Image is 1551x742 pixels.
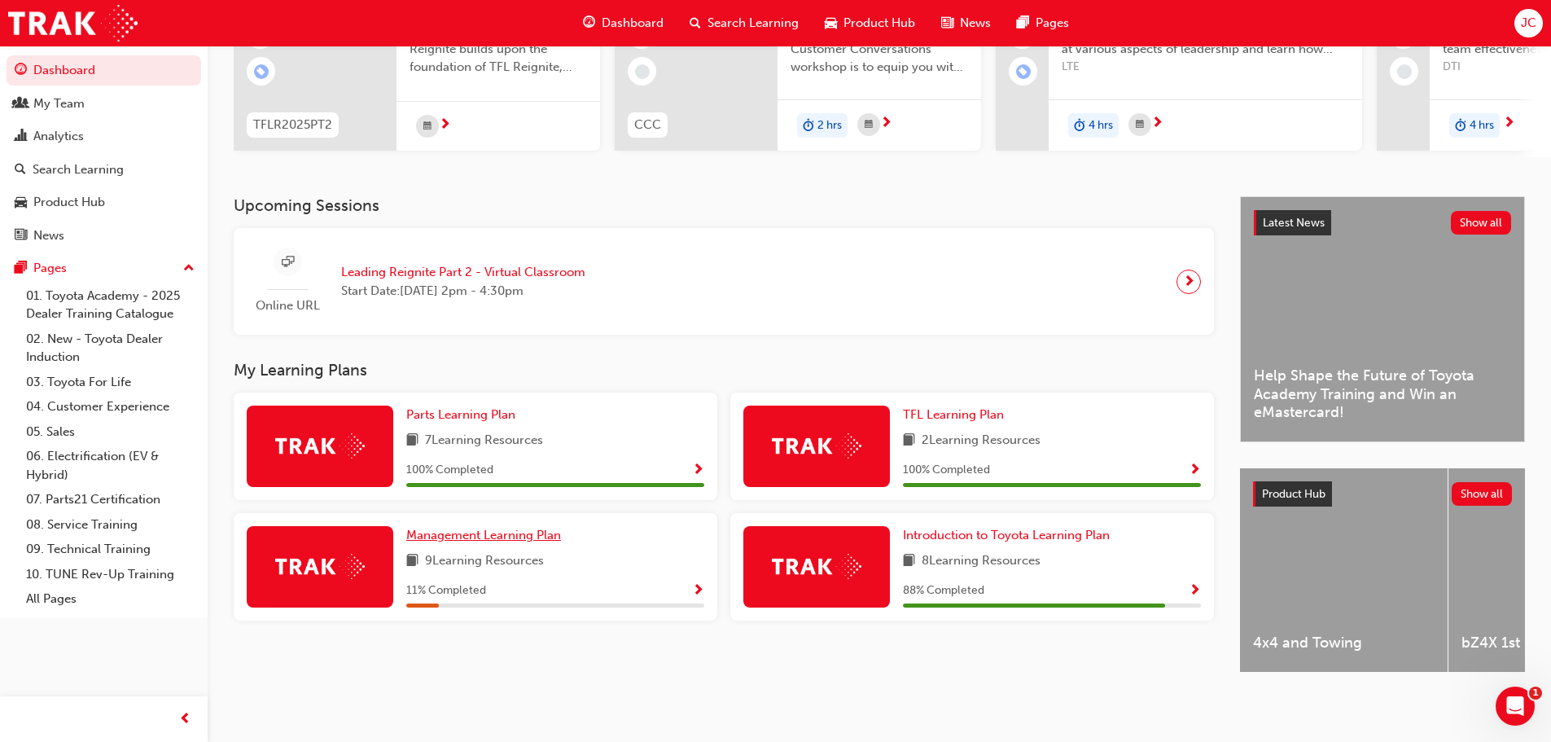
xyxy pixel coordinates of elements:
a: Management Learning Plan [406,526,567,545]
a: All Pages [20,586,201,612]
a: Product Hub [7,187,201,217]
a: Latest NewsShow allHelp Shape the Future of Toyota Academy Training and Win an eMastercard! [1240,196,1525,442]
span: Show Progress [1189,584,1201,599]
a: 03. Toyota For Life [20,370,201,395]
span: next-icon [1151,116,1163,131]
span: Product Hub [843,14,915,33]
span: LTE [1062,58,1349,77]
span: Leading Reignite Part 2 - Virtual Classroom [341,263,585,282]
span: Product Hub [1262,487,1325,501]
span: Show Progress [1189,463,1201,478]
span: 100 % Completed [903,461,990,480]
span: 100 % Completed [406,461,493,480]
a: 09. Technical Training [20,537,201,562]
span: next-icon [1503,116,1515,131]
span: Start Date: [DATE] 2pm - 4:30pm [341,282,585,301]
span: JC [1521,14,1536,33]
span: The purpose of the Confident Customer Conversations workshop is to equip you with tools to commun... [791,21,968,77]
span: learningRecordVerb_ENROLL-icon [254,64,269,79]
img: Trak [275,554,365,579]
span: learningRecordVerb_ENROLL-icon [1016,64,1031,79]
span: news-icon [941,13,953,33]
span: duration-icon [1455,115,1466,136]
img: Trak [8,5,138,42]
button: Show Progress [692,581,704,601]
a: 05. Sales [20,419,201,445]
span: guage-icon [15,64,27,78]
img: Trak [772,433,861,459]
span: book-icon [903,551,915,572]
span: Search Learning [708,14,799,33]
span: 4 hrs [1470,116,1494,135]
span: Dashboard [602,14,664,33]
span: next-icon [1183,270,1195,293]
span: calendar-icon [865,115,873,135]
a: 06. Electrification (EV & Hybrid) [20,444,201,487]
a: Dashboard [7,55,201,86]
h3: Upcoming Sessions [234,196,1214,215]
a: news-iconNews [928,7,1004,40]
span: learningRecordVerb_NONE-icon [635,64,650,79]
button: Show Progress [692,460,704,481]
img: Trak [772,554,861,579]
span: next-icon [880,116,892,131]
span: News [960,14,991,33]
span: car-icon [825,13,837,33]
h3: My Learning Plans [234,361,1214,380]
span: news-icon [15,229,27,244]
button: Show all [1452,482,1513,506]
a: News [7,221,201,251]
button: Pages [7,253,201,283]
span: TFL Learning Plan [903,407,1004,422]
a: 07. Parts21 Certification [20,487,201,512]
a: 08. Service Training [20,512,201,538]
div: Product Hub [33,193,105,212]
span: TFLR2025PT2 Leading TFL Reignite builds upon the foundation of TFL Reignite, reaffirming our comm... [410,21,587,77]
span: Management Learning Plan [406,528,561,542]
span: 4x4 and Towing [1253,634,1435,652]
button: JC [1514,9,1543,37]
span: 2 hrs [817,116,842,135]
a: Analytics [7,121,201,151]
span: learningRecordVerb_NONE-icon [1397,64,1412,79]
a: Product HubShow all [1253,481,1512,507]
a: guage-iconDashboard [570,7,677,40]
span: people-icon [15,97,27,112]
div: My Team [33,94,85,113]
span: car-icon [15,195,27,210]
a: Online URLLeading Reignite Part 2 - Virtual ClassroomStart Date:[DATE] 2pm - 4:30pm [247,241,1201,322]
a: 4x4 and Towing [1240,468,1448,672]
span: TFLR2025PT2 [253,116,332,134]
a: My Team [7,89,201,119]
div: News [33,226,64,245]
span: Parts Learning Plan [406,407,515,422]
span: Online URL [247,296,328,315]
span: guage-icon [583,13,595,33]
span: Latest News [1263,216,1325,230]
span: book-icon [406,551,418,572]
a: Search Learning [7,155,201,185]
span: next-icon [439,118,451,133]
a: pages-iconPages [1004,7,1082,40]
span: chart-icon [15,130,27,144]
a: 04. Customer Experience [20,394,201,419]
span: up-icon [183,258,195,279]
div: Analytics [33,127,84,146]
span: Help Shape the Future of Toyota Academy Training and Win an eMastercard! [1254,367,1511,422]
a: Parts Learning Plan [406,406,522,424]
button: Show Progress [1189,581,1201,601]
a: 02. New - Toyota Dealer Induction [20,327,201,370]
a: Latest NewsShow all [1254,210,1511,236]
span: pages-icon [1017,13,1029,33]
span: duration-icon [1074,115,1085,136]
button: Show all [1451,211,1512,235]
span: Introduction to Toyota Learning Plan [903,528,1110,542]
span: 8 Learning Resources [922,551,1041,572]
a: TFL Learning Plan [903,406,1010,424]
span: 9 Learning Resources [425,551,544,572]
span: book-icon [903,431,915,451]
div: Pages [33,259,67,278]
a: Introduction to Toyota Learning Plan [903,526,1116,545]
span: CCC [634,116,661,134]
